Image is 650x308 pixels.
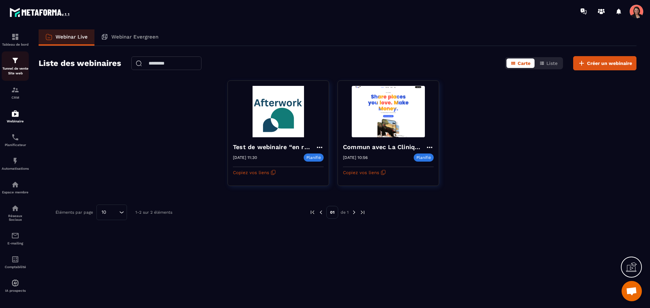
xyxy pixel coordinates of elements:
p: [DATE] 11:30 [233,155,257,160]
a: Webinar Live [39,29,94,46]
h4: Commun avec La Clinique des marques [343,142,426,152]
p: 1-2 sur 2 éléments [135,210,172,215]
div: Ouvrir le chat [622,281,642,301]
img: webinar-background [233,86,324,137]
img: scheduler [11,133,19,141]
a: formationformationCRM [2,81,29,104]
img: logo [9,6,70,18]
p: Planifié [414,153,434,162]
p: Tableau de bord [2,43,29,46]
p: Réseaux Sociaux [2,214,29,221]
h4: Test de webinaire “en réel” [233,142,316,152]
a: social-networksocial-networkRéseaux Sociaux [2,199,29,227]
p: 01 [326,206,338,219]
button: Liste [535,58,562,68]
img: formation [11,86,19,94]
span: 10 [99,209,109,216]
p: Webinar Live [56,34,88,40]
p: IA prospects [2,289,29,292]
img: webinar-background [343,86,434,137]
button: Carte [506,58,535,68]
button: Copiez vos liens [343,167,386,178]
p: Espace membre [2,190,29,194]
img: formation [11,33,19,41]
a: emailemailE-mailing [2,227,29,250]
input: Search for option [109,209,117,216]
p: Planificateur [2,143,29,147]
p: Automatisations [2,167,29,170]
a: automationsautomationsWebinaire [2,104,29,128]
span: Liste [546,61,558,66]
p: Planifié [304,153,324,162]
img: next [360,209,366,215]
img: next [351,209,357,215]
p: Tunnel de vente Site web [2,66,29,76]
a: formationformationTableau de bord [2,28,29,51]
img: prev [309,209,316,215]
a: accountantaccountantComptabilité [2,250,29,274]
a: schedulerschedulerPlanificateur [2,128,29,152]
p: Webinaire [2,119,29,123]
img: email [11,232,19,240]
p: Éléments par page [56,210,93,215]
span: Créer un webinaire [587,60,632,67]
a: formationformationTunnel de vente Site web [2,51,29,81]
img: automations [11,181,19,189]
a: automationsautomationsAutomatisations [2,152,29,175]
img: formation [11,56,19,65]
button: Copiez vos liens [233,167,276,178]
img: automations [11,157,19,165]
p: [DATE] 10:56 [343,155,368,160]
p: Comptabilité [2,265,29,269]
h2: Liste des webinaires [39,56,121,70]
div: Search for option [96,205,127,220]
p: Webinar Evergreen [111,34,158,40]
p: CRM [2,96,29,99]
span: Carte [518,61,530,66]
img: social-network [11,204,19,212]
p: de 1 [341,210,349,215]
p: E-mailing [2,241,29,245]
img: accountant [11,255,19,263]
img: prev [318,209,324,215]
img: automations [11,110,19,118]
a: automationsautomationsEspace membre [2,175,29,199]
img: automations [11,279,19,287]
button: Créer un webinaire [573,56,636,70]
